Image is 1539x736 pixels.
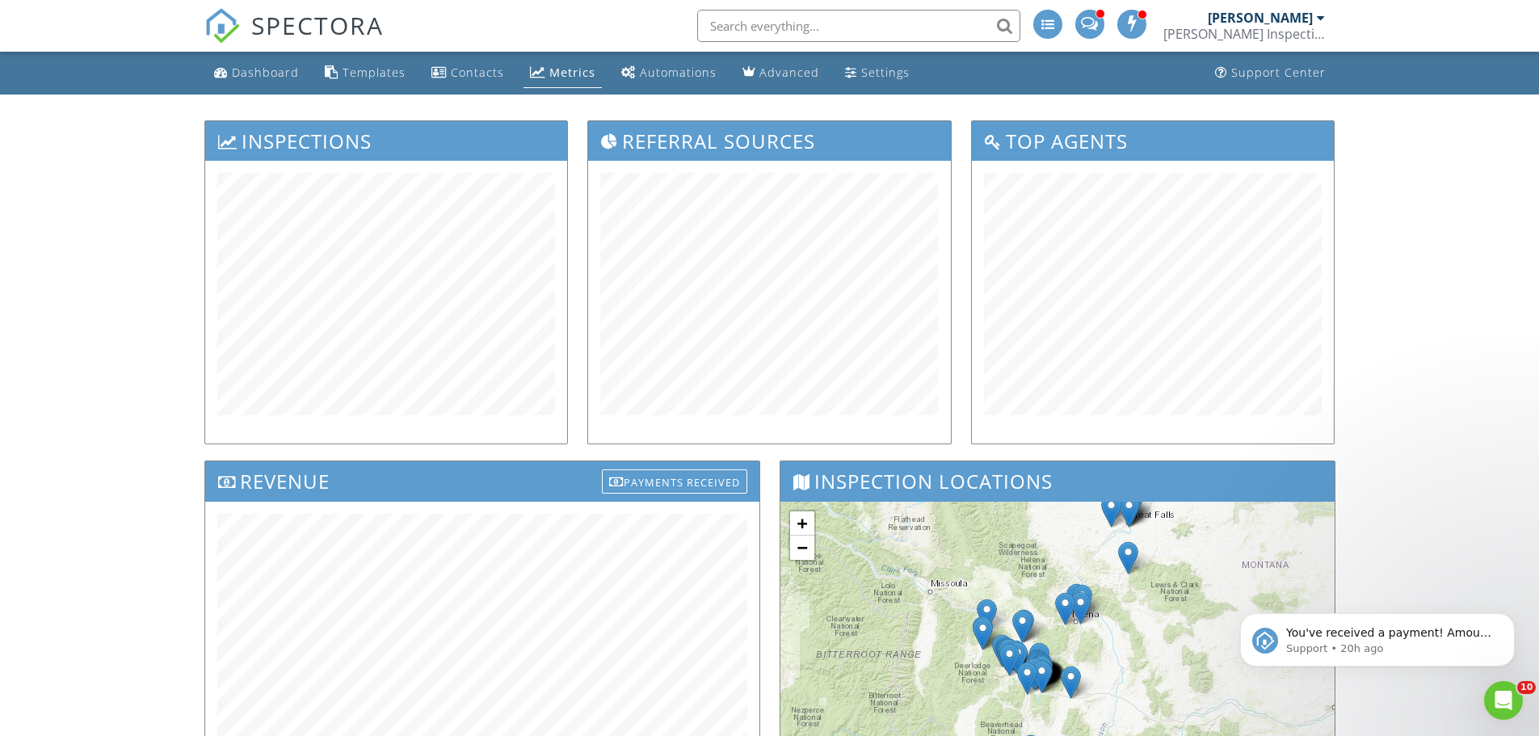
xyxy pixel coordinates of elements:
input: Search everything... [697,10,1020,42]
span: SPECTORA [251,8,384,42]
h3: Top Agents [972,121,1335,161]
div: Settings [861,65,910,80]
div: [PERSON_NAME] [1208,10,1313,26]
div: Automations [640,65,717,80]
span: 10 [1517,681,1536,694]
a: Settings [839,58,916,88]
div: Contacts [451,65,504,80]
a: Zoom in [790,511,814,536]
a: Advanced [736,58,826,88]
a: Payments Received [602,465,747,492]
h3: Referral Sources [588,121,951,161]
div: Moore Inspections LLC [1163,26,1325,42]
a: Zoom out [790,536,814,560]
div: Payments Received [602,469,747,494]
a: Templates [318,58,412,88]
h3: Inspection Locations [780,461,1335,501]
iframe: Intercom live chat [1484,681,1523,720]
div: Advanced [759,65,819,80]
h3: Revenue [205,461,759,501]
a: Automations (Basic) [615,58,723,88]
a: Contacts [425,58,511,88]
img: The Best Home Inspection Software - Spectora [204,8,240,44]
a: SPECTORA [204,22,384,56]
div: Support Center [1231,65,1326,80]
a: Dashboard [208,58,305,88]
div: Templates [343,65,406,80]
a: Support Center [1209,58,1332,88]
iframe: Intercom notifications message [1216,579,1539,692]
div: Dashboard [232,65,299,80]
h3: Inspections [205,121,568,161]
a: Metrics [524,58,602,88]
div: Metrics [549,65,595,80]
